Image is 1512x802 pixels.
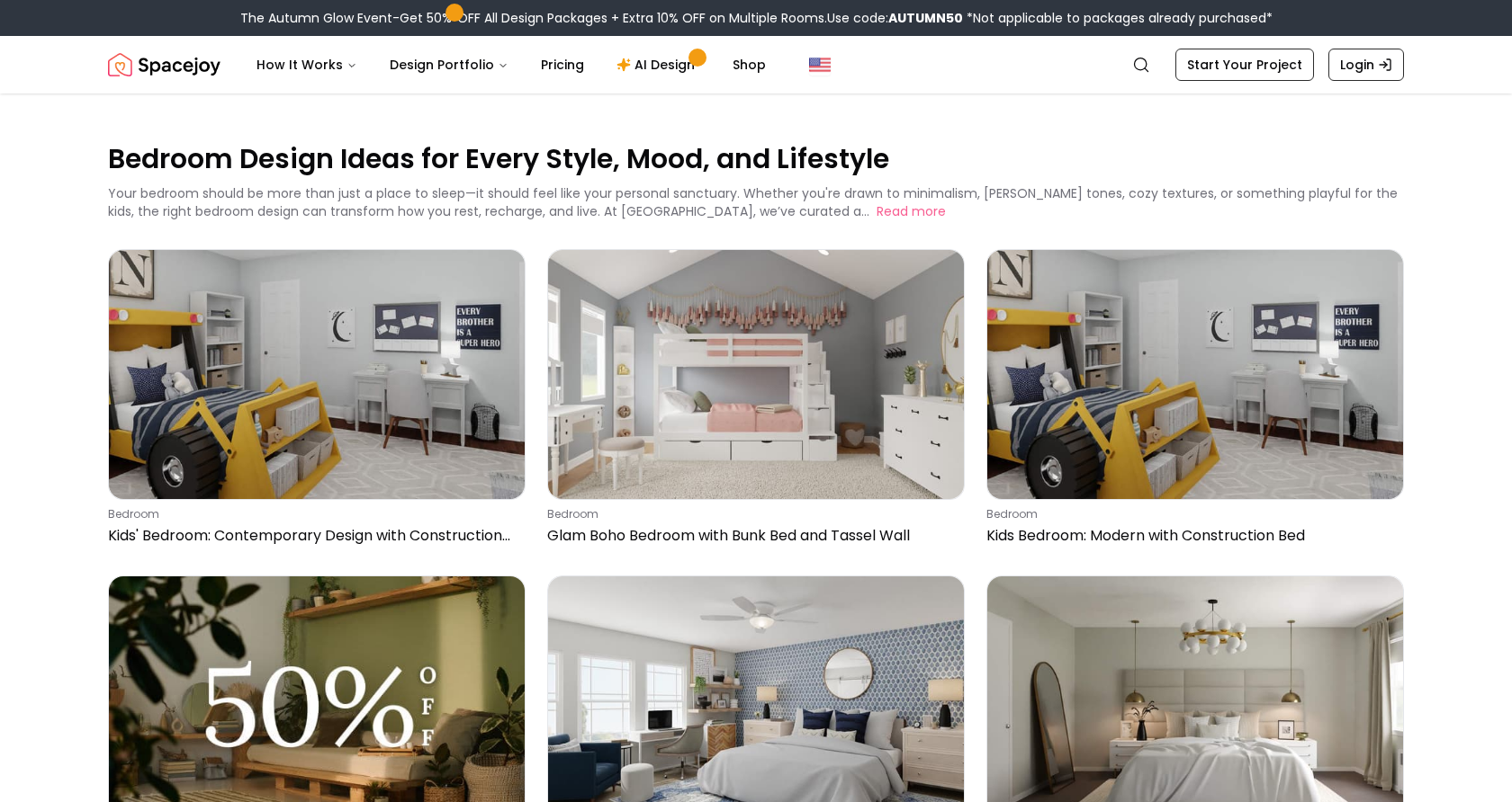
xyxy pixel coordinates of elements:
[526,47,598,83] a: Pricing
[1175,49,1314,81] a: Start Your Project
[986,507,1397,521] p: bedroom
[963,9,1273,27] span: *Not applicable to packages already purchased*
[240,9,1273,27] div: The Autumn Glow Event-Get 50% OFF All Design Packages + Extra 10% OFF on Multiple Rooms.
[108,47,220,83] a: Spacejoy
[809,54,831,76] img: United States
[718,47,780,83] a: Shop
[108,507,518,521] p: bedroom
[548,250,964,499] img: Glam Boho Bedroom with Bunk Bed and Tassel Wall
[986,249,1404,554] a: Kids Bedroom: Modern with Construction BedbedroomKids Bedroom: Modern with Construction Bed
[375,47,523,83] button: Design Portfolio
[877,202,946,220] button: Read more
[888,9,963,27] b: AUTUMN50
[547,507,958,521] p: bedroom
[986,525,1397,547] p: Kids Bedroom: Modern with Construction Bed
[1328,49,1404,81] a: Login
[547,525,958,547] p: Glam Boho Bedroom with Bunk Bed and Tassel Wall
[827,9,963,27] span: Use code:
[602,47,715,83] a: AI Design
[108,184,1398,220] p: Your bedroom should be more than just a place to sleep—it should feel like your personal sanctuar...
[108,525,518,547] p: Kids' Bedroom: Contemporary Design with Construction Bed
[242,47,372,83] button: How It Works
[108,140,1404,177] p: Bedroom Design Ideas for Every Style, Mood, and Lifestyle
[109,250,525,499] img: Kids' Bedroom: Contemporary Design with Construction Bed
[108,47,220,83] img: Spacejoy Logo
[108,36,1404,94] nav: Global
[547,249,965,554] a: Glam Boho Bedroom with Bunk Bed and Tassel WallbedroomGlam Boho Bedroom with Bunk Bed and Tassel ...
[987,250,1403,499] img: Kids Bedroom: Modern with Construction Bed
[108,249,526,554] a: Kids' Bedroom: Contemporary Design with Construction BedbedroomKids' Bedroom: Contemporary Design...
[242,47,780,83] nav: Main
